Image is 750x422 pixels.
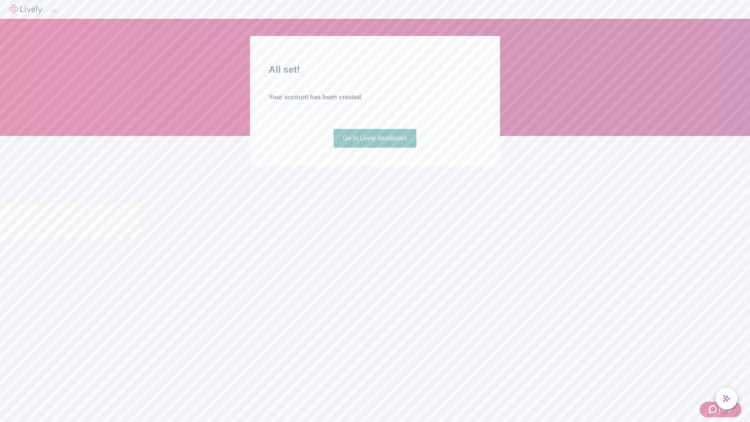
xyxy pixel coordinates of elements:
[269,63,481,77] h2: All set!
[723,395,730,402] svg: Lively AI Assistant
[718,405,732,414] span: Help
[52,10,58,12] button: Log out
[709,405,718,414] svg: Zendesk support icon
[334,129,417,148] a: Go to Lively dashboard
[700,402,741,417] button: Zendesk support iconHelp
[269,93,481,102] h4: Your account has been created.
[716,388,737,409] button: chat
[9,5,42,14] img: Lively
